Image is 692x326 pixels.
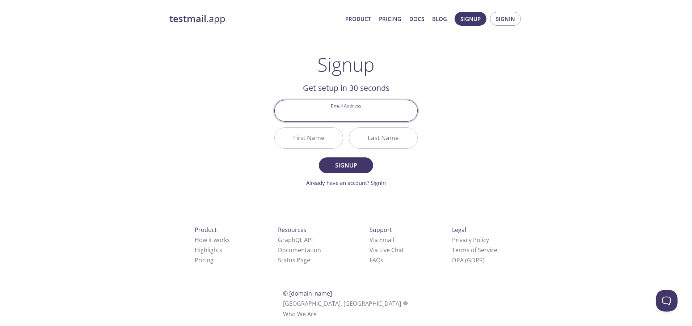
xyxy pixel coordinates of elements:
[278,256,310,264] a: Status Page
[278,226,307,234] span: Resources
[283,289,332,297] span: © [DOMAIN_NAME]
[455,12,486,26] button: Signup
[379,14,401,24] a: Pricing
[195,256,214,264] a: Pricing
[345,14,371,24] a: Product
[319,157,373,173] button: Signup
[274,82,418,94] h2: Get setup in 30 seconds
[452,226,466,234] span: Legal
[496,14,515,24] span: Signin
[656,290,678,312] iframe: Help Scout Beacon - Open
[306,179,386,186] a: Already have an account? Signin
[278,246,321,254] a: Documentation
[490,12,521,26] button: Signin
[195,226,217,234] span: Product
[460,14,481,24] span: Signup
[283,310,317,318] a: Who We Are
[169,12,206,25] strong: testmail
[370,246,404,254] a: Via Live Chat
[317,54,375,75] h1: Signup
[370,226,392,234] span: Support
[452,256,485,264] a: DPA (GDPR)
[283,300,409,308] span: [GEOGRAPHIC_DATA], [GEOGRAPHIC_DATA]
[370,256,383,264] a: FAQ
[278,236,313,244] a: GraphQL API
[452,246,497,254] a: Terms of Service
[169,13,339,25] a: testmail.app
[370,236,394,244] a: Via Email
[452,236,489,244] a: Privacy Policy
[432,14,447,24] a: Blog
[195,236,230,244] a: How it works
[327,160,365,170] span: Signup
[380,256,383,264] span: s
[195,246,222,254] a: Highlights
[409,14,424,24] a: Docs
